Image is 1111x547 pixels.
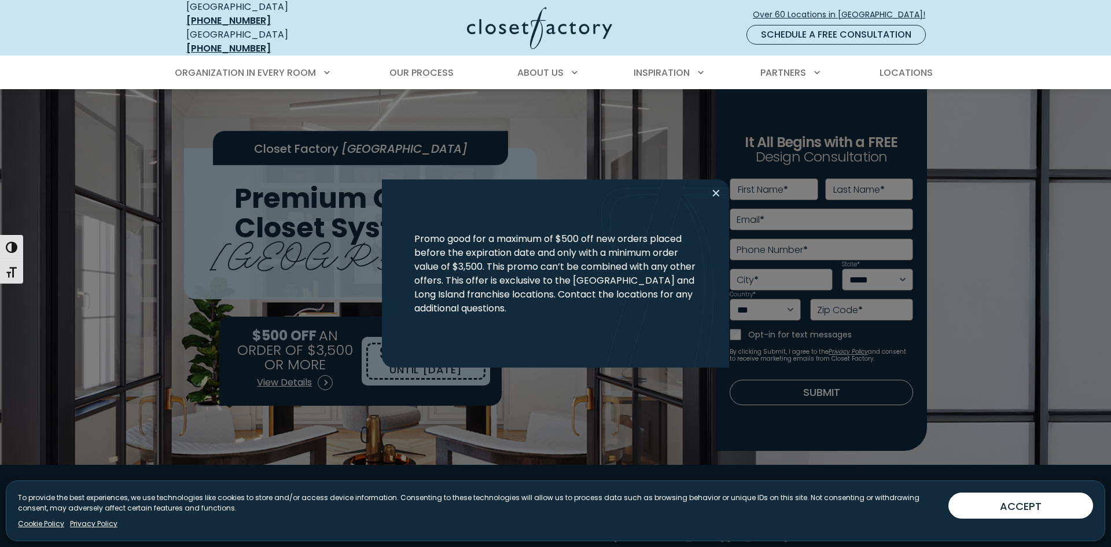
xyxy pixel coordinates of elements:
[752,5,935,25] a: Over 60 Locations in [GEOGRAPHIC_DATA]!
[880,66,933,79] span: Locations
[414,232,697,315] p: Promo good for a maximum of $500 off new orders placed before the expiration date and only with a...
[517,66,564,79] span: About Us
[167,57,944,89] nav: Primary Menu
[175,66,316,79] span: Organization in Every Room
[389,66,454,79] span: Our Process
[634,66,690,79] span: Inspiration
[186,14,271,27] a: [PHONE_NUMBER]
[18,519,64,529] a: Cookie Policy
[760,66,806,79] span: Partners
[708,184,724,203] button: Close modal
[948,493,1093,519] button: ACCEPT
[746,25,926,45] a: Schedule a Free Consultation
[70,519,117,529] a: Privacy Policy
[753,9,935,21] span: Over 60 Locations in [GEOGRAPHIC_DATA]!
[467,7,612,49] img: Closet Factory Logo
[186,28,354,56] div: [GEOGRAPHIC_DATA]
[18,493,939,513] p: To provide the best experiences, we use technologies like cookies to store and/or access device i...
[186,42,271,55] a: [PHONE_NUMBER]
